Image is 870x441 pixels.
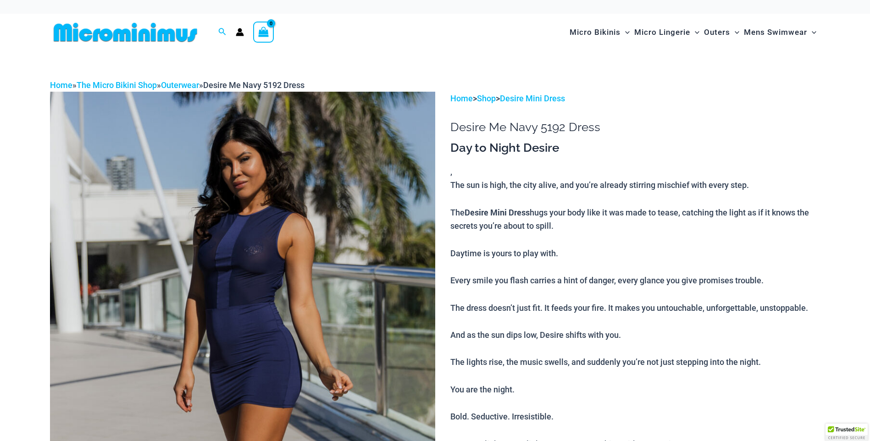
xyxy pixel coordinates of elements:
[50,80,72,90] a: Home
[702,18,742,46] a: OutersMenu ToggleMenu Toggle
[465,207,530,218] b: Desire Mini Dress
[218,27,227,38] a: Search icon link
[161,80,199,90] a: Outerwear
[236,28,244,36] a: Account icon link
[566,17,820,48] nav: Site Navigation
[450,120,820,134] h1: Desire Me Navy 5192 Dress
[730,21,739,44] span: Menu Toggle
[450,140,820,156] h3: Day to Night Desire
[807,21,816,44] span: Menu Toggle
[567,18,632,46] a: Micro BikinisMenu ToggleMenu Toggle
[621,21,630,44] span: Menu Toggle
[744,21,807,44] span: Mens Swimwear
[500,94,565,103] a: Desire Mini Dress
[704,21,730,44] span: Outers
[450,94,473,103] a: Home
[570,21,621,44] span: Micro Bikinis
[50,22,201,43] img: MM SHOP LOGO FLAT
[690,21,699,44] span: Menu Toggle
[50,80,305,90] span: » » »
[450,92,820,105] p: > >
[477,94,496,103] a: Shop
[634,21,690,44] span: Micro Lingerie
[826,424,868,441] div: TrustedSite Certified
[632,18,702,46] a: Micro LingerieMenu ToggleMenu Toggle
[203,80,305,90] span: Desire Me Navy 5192 Dress
[253,22,274,43] a: View Shopping Cart, empty
[742,18,819,46] a: Mens SwimwearMenu ToggleMenu Toggle
[77,80,157,90] a: The Micro Bikini Shop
